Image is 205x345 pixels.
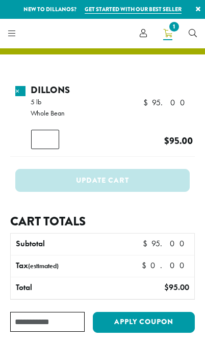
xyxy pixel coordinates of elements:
[28,262,59,270] small: (estimated)
[31,98,65,105] p: 5 lb
[167,20,181,34] span: 1
[11,277,121,299] th: Total
[15,86,25,96] a: Remove this item
[11,234,121,255] th: Subtotal
[31,130,59,149] input: Product quantity
[143,97,190,108] bdi: 95.00
[15,169,190,192] button: Update cart
[164,134,169,148] span: $
[181,25,205,42] a: Search
[164,282,189,293] bdi: 95.00
[31,109,65,117] p: Whole Bean
[164,282,169,293] span: $
[11,255,137,277] th: Tax
[143,97,152,108] span: $
[142,260,150,271] span: $
[143,238,151,249] span: $
[142,260,189,271] bdi: 0.00
[93,312,195,333] button: Apply coupon
[85,5,182,14] a: Get started with our best seller
[31,83,70,97] a: Dillons
[143,238,189,249] bdi: 95.00
[164,134,193,148] bdi: 95.00
[10,214,195,229] h2: Cart totals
